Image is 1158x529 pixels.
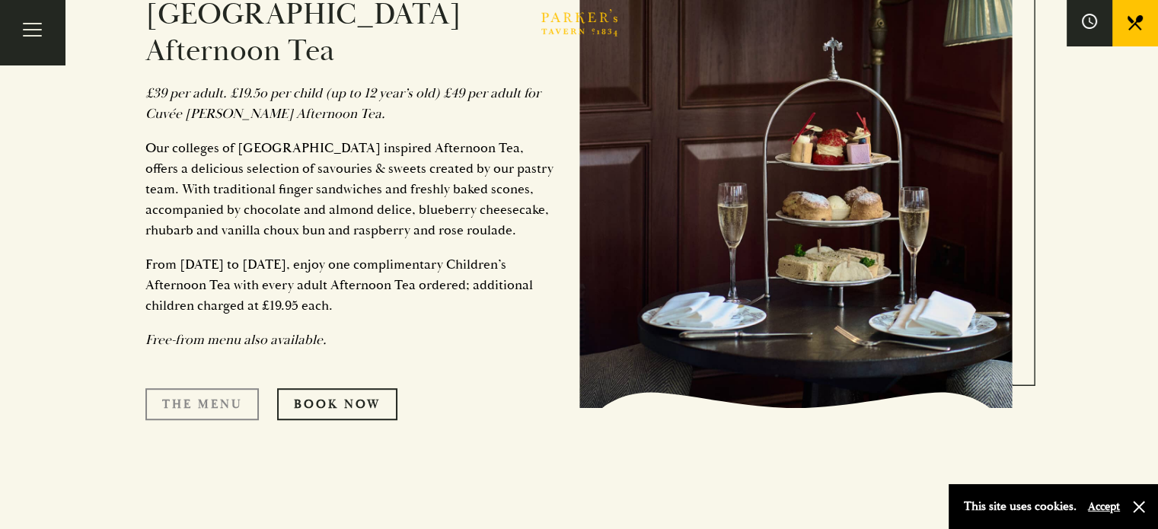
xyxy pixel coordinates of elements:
[277,388,397,420] a: Book Now
[1088,499,1120,514] button: Accept
[145,331,327,349] em: Free-from menu also available.
[145,84,541,123] em: £39 per adult. £19.5o per child (up to 12 year’s old) £49 per adult for Cuvée [PERSON_NAME] After...
[145,254,557,316] p: From [DATE] to [DATE], enjoy one complimentary Children’s Afternoon Tea with every adult Afternoo...
[1131,499,1147,515] button: Close and accept
[145,388,259,420] a: The Menu
[145,138,557,241] p: Our colleges of [GEOGRAPHIC_DATA] inspired Afternoon Tea, offers a delicious selection of savouri...
[964,496,1077,518] p: This site uses cookies.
